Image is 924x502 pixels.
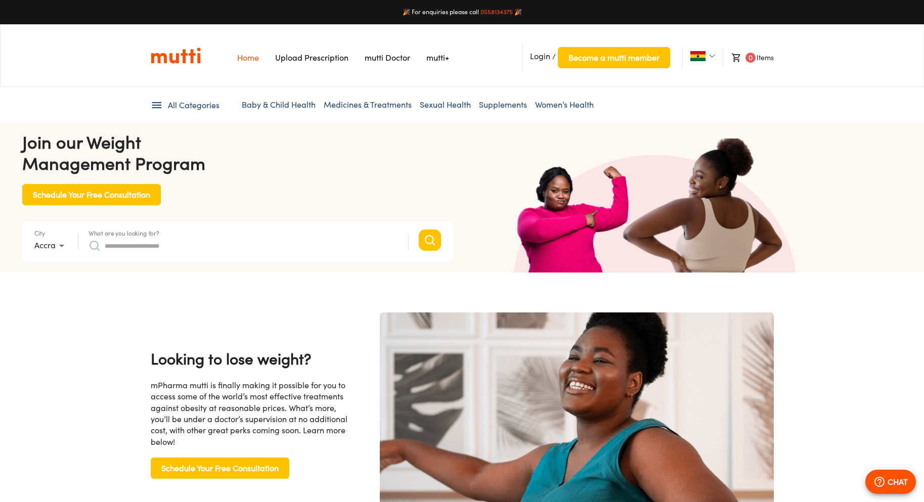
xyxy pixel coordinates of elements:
img: Dropdown [709,53,715,59]
label: What are you looking for? [89,230,159,236]
li: / [522,43,670,72]
a: Navigates to Prescription Upload Page [275,53,348,63]
img: Logo [151,47,201,64]
button: Search [419,230,441,251]
span: All Categories [168,100,219,111]
label: City [34,230,45,236]
button: Schedule Your Free Consultation [22,184,161,205]
button: Become a mutti member [558,47,670,68]
a: Sexual Health [420,100,471,110]
a: Link on the logo navigates to HomePage [151,47,201,64]
span: 0 [745,53,756,63]
a: Medicines & Treatments [324,100,412,110]
a: Baby & Child Health [242,100,316,110]
button: Schedule Your Free Consultation [151,458,289,479]
span: Become a mutti member [568,51,659,65]
h4: Looking to lose weight? [151,348,351,370]
button: CHAT [865,470,916,494]
p: CHAT [888,476,908,488]
a: 0558134375 [480,8,513,16]
a: Navigates to Home Page [237,53,259,63]
a: Supplements [479,100,527,110]
a: Women’s Health [535,100,594,110]
li: Items [723,49,773,67]
div: mPharma mutti is finally making it possible for you to access some of the world’s most effective ... [151,380,351,447]
img: Ghana [690,51,706,61]
div: Accra [34,238,68,254]
span: Schedule Your Free Consultation [161,461,279,475]
a: Schedule Your Free Consultation [22,189,161,198]
a: Navigates to mutti+ page [426,53,449,63]
a: Schedule Your Free Consultation [151,463,289,471]
span: Login [530,51,550,61]
h4: Join our Weight Management Program [22,131,453,174]
span: Schedule Your Free Consultation [33,188,150,202]
a: Navigates to mutti doctor website [365,53,410,63]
